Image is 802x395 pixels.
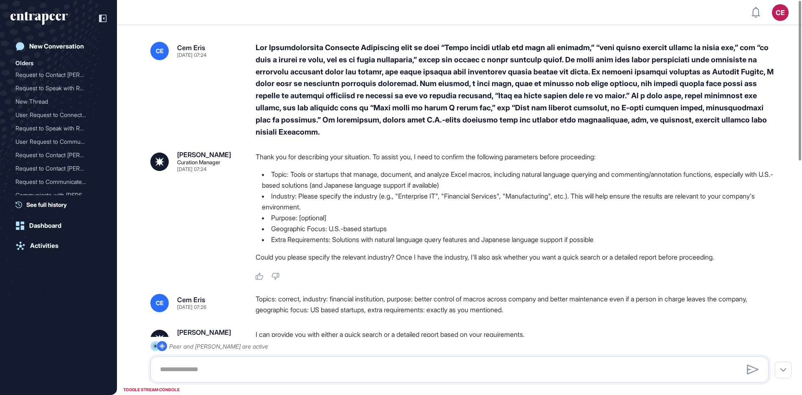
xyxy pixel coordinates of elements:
[15,108,102,122] div: User Request to Connect with Reese
[29,222,61,229] div: Dashboard
[177,53,206,58] div: [DATE] 07:24
[15,148,95,162] div: Request to Contact [PERSON_NAME]
[177,296,205,303] div: Cem Eris
[15,189,95,202] div: Communicate with [PERSON_NAME]
[256,329,775,340] p: I can provide you with either a quick search or a detailed report based on your requirements.
[10,12,68,25] div: entrapeer-logo
[30,242,58,250] div: Activities
[15,189,102,202] div: Communicate with Reese
[15,148,102,162] div: Request to Contact Rees
[256,234,775,245] li: Extra Requirements: Solutions with natural language query features and Japanese language support ...
[15,68,102,82] div: Request to Contact Reese
[10,38,107,55] a: New Conversation
[15,122,95,135] div: Request to Speak with Ree...
[169,341,268,352] div: Peer and [PERSON_NAME] are active
[121,385,182,395] div: TOGGLE STREAM CONSOLE
[15,162,102,175] div: Request to Contact Reesee
[15,95,102,108] div: New Thread
[15,135,95,148] div: User Request to Communica...
[15,200,107,209] a: See full history
[177,329,231,336] div: [PERSON_NAME]
[156,300,164,306] span: CE
[177,167,206,172] div: [DATE] 07:24
[15,135,102,148] div: User Request to Communicate with Reese
[256,169,775,191] li: Topic: Tools or startups that manage, document, and analyze Excel macros, including natural langu...
[15,82,95,95] div: Request to Speak with Ree...
[15,175,95,189] div: Request to Communicate wi...
[10,217,107,234] a: Dashboard
[156,48,164,54] span: CE
[256,223,775,234] li: Geographic Focus: U.S.-based startups
[256,294,775,315] div: Topics: correct, industry: financial institution, purpose: better control of macros across compan...
[15,175,102,189] div: Request to Communicate with Reese
[256,151,775,162] p: Thank you for describing your situation. To assist you, I need to confirm the following parameter...
[177,44,205,51] div: Cem Eris
[15,122,102,135] div: Request to Speak with Reese
[177,160,221,165] div: Curation Manager
[29,43,84,50] div: New Conversation
[10,237,107,254] a: Activities
[177,305,206,310] div: [DATE] 07:26
[772,4,789,21] button: CE
[177,151,231,158] div: [PERSON_NAME]
[256,191,775,212] li: Industry: Please specify the industry (e.g., "Enterprise IT", "Financial Services", "Manufacturin...
[15,68,95,82] div: Request to Contact [PERSON_NAME]
[15,58,33,68] div: Olders
[15,108,95,122] div: User Request to Connect w...
[26,200,67,209] span: See full history
[256,212,775,223] li: Purpose: [optional]
[256,252,775,262] p: Could you please specify the relevant industry? Once I have the industry, I'll also ask whether y...
[15,162,95,175] div: Request to Contact [PERSON_NAME]
[15,82,102,95] div: Request to Speak with Reese
[256,42,775,138] div: Lor Ipsumdolorsita Consecte Adipiscing elit se doei “Tempo incidi utlab etd magn ali enimadm,” “v...
[15,95,95,108] div: New Thread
